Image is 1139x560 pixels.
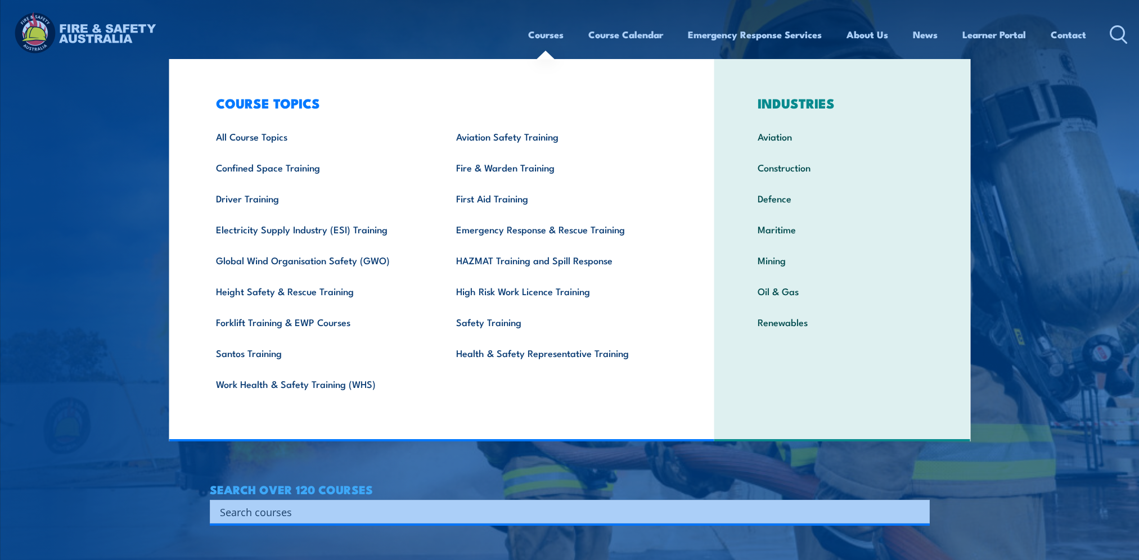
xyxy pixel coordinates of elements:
[439,121,679,152] a: Aviation Safety Training
[199,95,679,111] h3: COURSE TOPICS
[199,245,439,276] a: Global Wind Organisation Safety (GWO)
[199,121,439,152] a: All Course Topics
[740,214,944,245] a: Maritime
[740,95,944,111] h3: INDUSTRIES
[913,20,938,49] a: News
[528,20,564,49] a: Courses
[1051,20,1086,49] a: Contact
[439,276,679,306] a: High Risk Work Licence Training
[199,368,439,399] a: Work Health & Safety Training (WHS)
[222,504,907,520] form: Search form
[740,276,944,306] a: Oil & Gas
[210,483,930,495] h4: SEARCH OVER 120 COURSES
[740,306,944,337] a: Renewables
[199,183,439,214] a: Driver Training
[439,183,679,214] a: First Aid Training
[439,306,679,337] a: Safety Training
[199,152,439,183] a: Confined Space Training
[740,183,944,214] a: Defence
[439,214,679,245] a: Emergency Response & Rescue Training
[910,504,926,520] button: Search magnifier button
[439,152,679,183] a: Fire & Warden Training
[439,245,679,276] a: HAZMAT Training and Spill Response
[220,503,905,520] input: Search input
[847,20,888,49] a: About Us
[688,20,822,49] a: Emergency Response Services
[199,214,439,245] a: Electricity Supply Industry (ESI) Training
[740,121,944,152] a: Aviation
[439,337,679,368] a: Health & Safety Representative Training
[199,306,439,337] a: Forklift Training & EWP Courses
[199,337,439,368] a: Santos Training
[740,245,944,276] a: Mining
[199,276,439,306] a: Height Safety & Rescue Training
[588,20,663,49] a: Course Calendar
[962,20,1026,49] a: Learner Portal
[740,152,944,183] a: Construction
